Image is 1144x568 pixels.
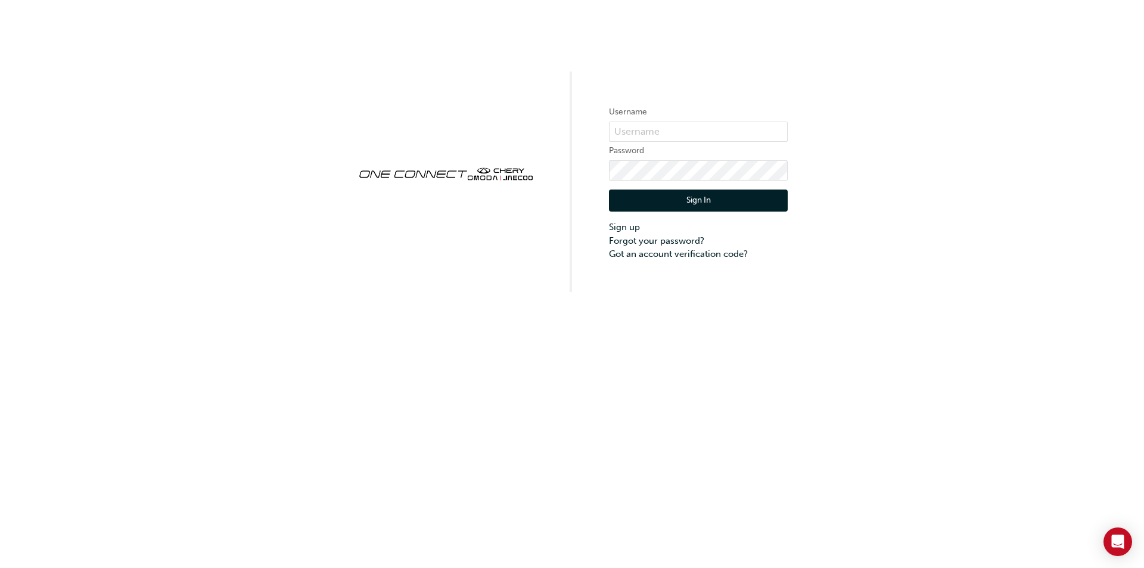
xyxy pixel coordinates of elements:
[609,234,788,248] a: Forgot your password?
[609,122,788,142] input: Username
[609,105,788,119] label: Username
[1103,527,1132,556] div: Open Intercom Messenger
[609,144,788,158] label: Password
[609,247,788,261] a: Got an account verification code?
[609,190,788,212] button: Sign In
[609,221,788,234] a: Sign up
[356,157,535,188] img: oneconnect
